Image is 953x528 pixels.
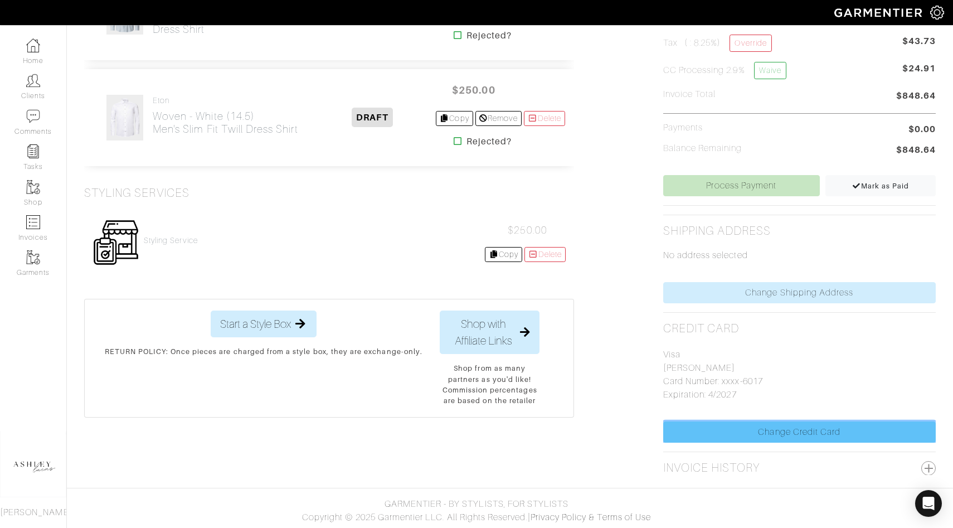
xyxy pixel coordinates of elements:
span: $848.64 [896,89,936,104]
strong: Rejected? [466,135,512,148]
h3: Styling Services [84,186,189,200]
img: garments-icon-b7da505a4dc4fd61783c78ac3ca0ef83fa9d6f193b1c9dc38574b1d14d53ca28.png [26,250,40,264]
span: $0.00 [908,123,936,136]
p: No address selected [663,249,936,262]
span: Start a Style Box [220,316,291,332]
span: Mark as Paid [852,182,910,190]
span: DRAFT [352,108,392,127]
h5: Tax ( : 8.25%) [663,35,772,52]
a: Privacy Policy & Terms of Use [531,512,651,522]
span: $250.00 [508,225,547,236]
span: $250.00 [440,78,507,102]
p: Visa [PERSON_NAME] Card Number: xxxx-6017 Expiration: 4/2027 [663,348,936,401]
a: Copy [436,111,473,126]
span: $24.91 [902,62,936,84]
h2: Woven - White (14.5) Men's Slim Fit Twill Dress Shirt [153,110,298,135]
button: Shop with Affiliate Links [440,311,539,354]
h5: Invoice Total [663,89,716,100]
a: Waive [754,62,786,79]
span: $43.73 [902,35,936,48]
img: orders-icon-0abe47150d42831381b5fb84f609e132dff9fe21cb692f30cb5eec754e2cba89.png [26,215,40,229]
img: reminder-icon-8004d30b9f0a5d33ae49ab947aed9ed385cf756f9e5892f1edd6e32f2345188e.png [26,144,40,158]
strong: Rejected? [466,29,512,42]
a: Change Shipping Address [663,282,936,303]
span: Copyright © 2025 Garmentier LLC. All Rights Reserved. [302,512,528,522]
a: Remove [475,111,522,126]
img: garments-icon-b7da505a4dc4fd61783c78ac3ca0ef83fa9d6f193b1c9dc38574b1d14d53ca28.png [26,180,40,194]
img: garmentier-logo-header-white-b43fb05a5012e4ada735d5af1a66efaba907eab6374d6393d1fbf88cb4ef424d.png [829,3,930,22]
h5: CC Processing 2.9% [663,62,786,79]
p: Shop from as many partners as you'd like! Commission percentages are based on the retailer [440,363,539,406]
a: Copy [485,247,522,262]
img: clients-icon-6bae9207a08558b7cb47a8932f037763ab4055f8c8b6bfacd5dc20c3e0201464.png [26,74,40,88]
a: Change Credit Card [663,422,936,443]
a: Override [730,35,771,52]
h2: Shipping Address [663,224,771,238]
h4: Eton [153,96,298,105]
h5: Balance Remaining [663,143,742,154]
img: gear-icon-white-bd11855cb880d31180b6d7d6211b90ccbf57a29d726f0c71d8c61bd08dd39cc2.png [930,6,944,20]
a: Eton Woven - White (14.5)Men's Slim Fit Twill Dress Shirt [153,96,298,135]
span: Shop with Affiliate Links [449,316,518,349]
a: Delete [524,111,565,126]
div: Open Intercom Messenger [915,490,942,517]
p: RETURN POLICY: Once pieces are charged from a style box, they are exchange-only. [105,346,422,357]
h2: Invoice History [663,461,760,475]
a: Mark as Paid [825,175,936,196]
a: Styling Service [144,236,198,245]
button: Start a Style Box [211,311,317,337]
span: $848.64 [896,143,936,158]
a: Delete [524,247,566,262]
img: xnUEkP8LSR3UEcpzF5nfbkKS [106,94,144,141]
img: comment-icon-a0a6a9ef722e966f86d9cbdc48e553b5cf19dbc54f86b18d962a5391bc8f6eb6.png [26,109,40,123]
a: Process Payment [663,175,820,196]
img: Womens_Service-b2905c8a555b134d70f80a63ccd9711e5cb40bac1cff00c12a43f244cd2c1cd3.png [93,219,139,266]
h2: Credit Card [663,322,740,336]
img: dashboard-icon-dbcd8f5a0b271acd01030246c82b418ddd0df26cd7fceb0bd07c9910d44c42f6.png [26,38,40,52]
h5: Payments [663,123,703,133]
